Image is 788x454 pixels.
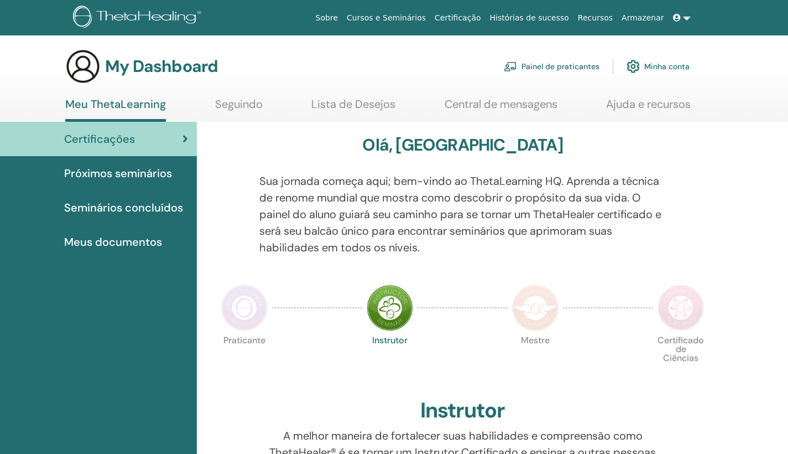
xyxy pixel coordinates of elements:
img: generic-user-icon.jpg [65,49,101,84]
a: Seguindo [215,97,263,119]
p: Instrutor [367,336,413,383]
img: cog.svg [627,57,640,76]
p: Mestre [512,336,559,383]
img: chalkboard-teacher.svg [504,61,517,71]
span: Meus documentos [64,234,162,250]
a: Histórias de sucesso [486,8,573,28]
img: Instructor [367,285,413,331]
img: Certificate of Science [657,285,704,331]
p: Praticante [221,336,268,383]
a: Minha conta [627,54,690,79]
img: Master [512,285,559,331]
p: Certificado de Ciências [657,336,704,383]
a: Central de mensagens [445,97,557,119]
span: Certificações [64,131,135,147]
h3: Olá, [GEOGRAPHIC_DATA] [362,135,562,155]
img: Practitioner [221,285,268,331]
a: Lista de Desejos [311,97,395,119]
span: Seminários concluídos [64,199,183,216]
a: Painel de praticantes [504,54,599,79]
a: Ajuda e recursos [606,97,691,119]
h2: Instrutor [420,398,505,424]
a: Recursos [573,8,617,28]
a: Sobre [311,8,342,28]
span: Próximos seminários [64,165,172,182]
a: Certificação [430,8,485,28]
p: Sua jornada começa aqui; bem-vindo ao ThetaLearning HQ. Aprenda a técnica de renome mundial que m... [259,173,666,256]
a: Cursos e Seminários [342,8,430,28]
h3: My Dashboard [105,56,218,76]
img: logo.png [73,6,205,30]
a: Meu ThetaLearning [65,97,166,122]
a: Armazenar [617,8,668,28]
